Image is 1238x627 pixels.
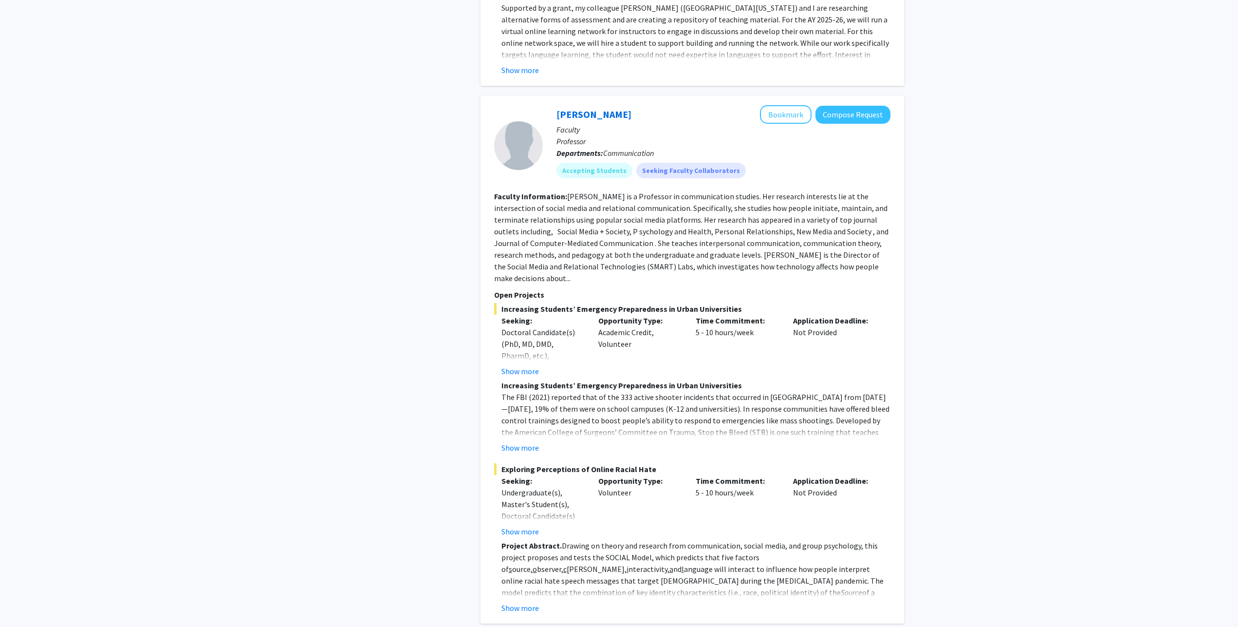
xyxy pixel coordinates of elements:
span: Communication [603,148,654,158]
b: Departments: [556,148,603,158]
span: Increasing Students’ Emergency Preparedness in Urban Universities [494,303,890,315]
p: Opportunity Type: [598,315,681,326]
button: Add Stephanie Tong to Bookmarks [760,105,812,124]
iframe: Chat [7,583,41,620]
b: Faculty Information: [494,191,567,201]
strong: Project Abstract. [501,541,562,551]
div: Academic Credit, Volunteer [591,315,688,377]
p: Opportunity Type: [598,475,681,487]
p: Time Commitment: [696,475,778,487]
button: Show more [501,365,539,377]
p: Supported by a grant, my colleague [PERSON_NAME] ([GEOGRAPHIC_DATA][US_STATE]) and I are research... [501,2,890,72]
button: Show more [501,602,539,614]
div: 5 - 10 hours/week [688,315,786,377]
u: s [509,564,512,574]
p: Seeking: [501,315,584,326]
u: l [682,564,684,574]
button: Compose Request to Stephanie Tong [815,106,890,124]
p: The FBI (2021) reported that of the 333 active shooter incidents that occurred in [GEOGRAPHIC_DAT... [501,391,890,496]
p: Seeking: [501,475,584,487]
div: Doctoral Candidate(s) (PhD, MD, DMD, PharmD, etc.), Postdoctoral Researcher(s) / Research Staff, ... [501,326,584,397]
mat-chip: Seeking Faculty Collaborators [636,163,746,178]
u: i [627,564,628,574]
fg-read-more: [PERSON_NAME] is a Professor in communication studies. Her research interests lie at the intersec... [494,191,890,283]
p: Time Commitment: [696,315,778,326]
div: Volunteer [591,475,688,537]
strong: Increasing Students’ Emergency Preparedness in Urban Universities [501,380,742,390]
button: Show more [501,526,539,537]
p: Application Deadline: [793,475,876,487]
u: o [533,564,537,574]
button: Show more [501,64,539,76]
u: c [563,564,567,574]
div: Undergraduate(s), Master's Student(s), Doctoral Candidate(s) (PhD, MD, DMD, PharmD, etc.), Faculty [501,487,584,545]
p: Professor [556,135,890,147]
div: Not Provided [786,475,883,537]
div: 5 - 10 hours/week [688,475,786,537]
p: Faculty [556,124,890,135]
mat-chip: Accepting Students [556,163,632,178]
span: Exploring Perceptions of Online Racial Hate [494,463,890,475]
em: Source [841,588,862,597]
u: a [669,564,673,574]
a: [PERSON_NAME] [556,108,631,120]
em: , [695,427,697,437]
p: Application Deadline: [793,315,876,326]
button: Show more [501,442,539,454]
div: Not Provided [786,315,883,377]
p: Open Projects [494,289,890,301]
